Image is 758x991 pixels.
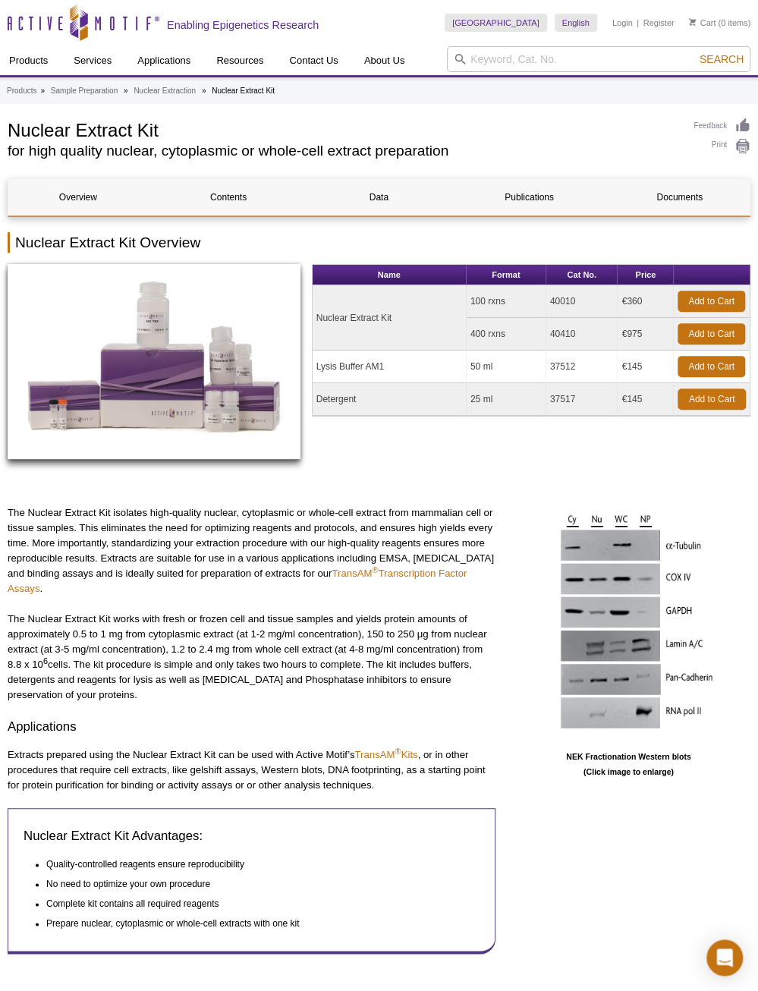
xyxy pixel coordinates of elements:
[46,896,466,911] li: Complete kit contains all required reagents
[8,747,495,793] p: Extracts prepared using the Nuclear Extract Kit can be used with Active Motif’s , or in other pro...
[24,827,480,845] h3: Nuclear Extract Kit Advantages:
[467,318,546,351] td: 400 rxns
[546,383,618,416] td: 37517
[618,318,674,351] td: €975
[678,291,745,312] a: Add to Cart
[313,351,467,383] td: Lysis Buffer AM1
[637,14,639,32] li: |
[8,144,678,158] h2: for high quality nuclear, cytoplasmic or whole-cell extract preparation
[460,179,599,216] a: Publications
[8,612,495,703] p: The Nuclear Extract Kit works with fresh or frozen cell and tissue samples and yields protein amo...
[280,46,347,75] a: Contact Us
[313,285,467,351] td: Nuclear Extract Kit
[643,17,674,28] a: Register
[40,87,45,95] li: »
[8,232,750,253] h2: Nuclear Extract Kit Overview
[202,87,206,95] li: »
[46,857,466,872] li: Quality-controlled reagents ensure reproducibility
[694,118,750,134] a: Feedback
[313,383,467,416] td: Detergent
[134,84,196,98] a: Nuclear Extraction
[313,265,467,285] th: Name
[43,656,48,665] sup: 6
[689,17,716,28] a: Cart
[445,14,547,32] a: [GEOGRAPHIC_DATA]
[46,876,466,892] li: No need to optimize your own procedure
[546,285,618,318] td: 40010
[467,285,546,318] td: 100 rxns
[447,46,750,72] input: Keyword, Cat. No.
[354,749,417,760] a: TransAM®Kits
[546,351,618,383] td: 37512
[207,46,272,75] a: Resources
[546,265,618,285] th: Cat No.
[467,265,546,285] th: Format
[309,179,448,216] a: Data
[555,14,597,32] a: English
[612,17,633,28] a: Login
[212,87,275,95] li: Nuclear Extract Kit
[618,383,674,416] td: €145
[467,383,546,416] td: 25 ml
[355,46,414,75] a: About Us
[618,265,674,285] th: Price
[124,87,128,95] li: »
[700,53,744,65] span: Search
[706,939,743,976] div: Open Intercom Messenger
[695,52,748,66] button: Search
[7,84,36,98] a: Products
[46,916,466,931] li: Prepare nuclear, cytoplasmic or whole-cell extracts with one kit
[689,18,696,26] img: Your Cart
[694,138,750,155] a: Print
[610,179,750,216] a: Documents
[8,264,300,459] img: Nuclear Extract Kit
[566,752,690,776] b: NEK Fractionation Western blots (Click image to enlarge)
[618,351,674,383] td: €145
[533,505,723,744] img: NEK Fractionation Western blots
[395,747,401,756] sup: ®
[51,84,118,98] a: Sample Preparation
[159,179,298,216] a: Contents
[8,718,495,736] h3: Applications
[372,565,378,574] sup: ®
[8,179,148,216] a: Overview
[678,389,746,410] a: Add to Cart
[167,18,319,32] h2: Enabling Epigenetics Research
[618,285,674,318] td: €360
[64,46,121,75] a: Services
[8,505,495,596] p: The Nuclear Extract Kit isolates high-quality nuclear, cytoplasmic or whole-cell extract from mam...
[678,356,745,377] a: Add to Cart
[678,323,745,344] a: Add to Cart
[8,118,678,140] h1: Nuclear Extract Kit
[128,46,200,75] a: Applications
[546,318,618,351] td: 40410
[467,351,546,383] td: 50 ml
[689,14,750,32] li: (0 items)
